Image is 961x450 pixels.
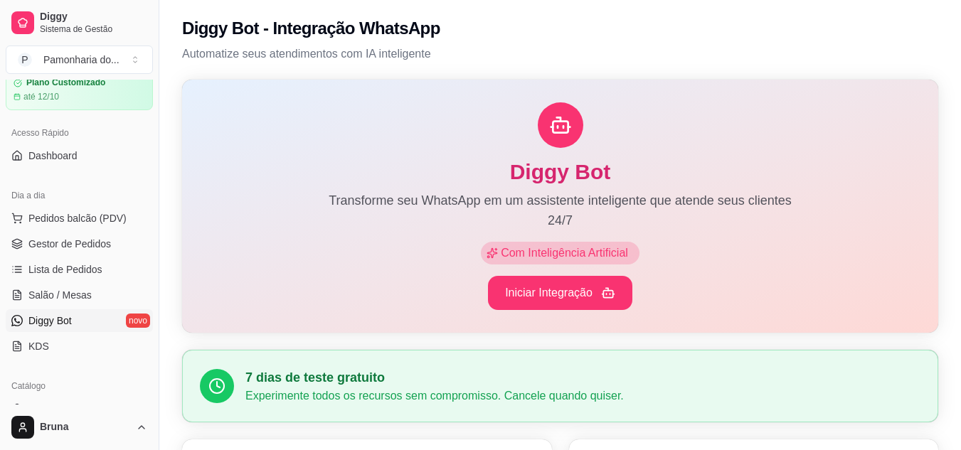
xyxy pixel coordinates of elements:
a: Diggy Botnovo [6,309,153,332]
span: KDS [28,339,49,353]
article: até 12/10 [23,91,59,102]
a: Gestor de Pedidos [6,232,153,255]
span: Gestor de Pedidos [28,237,111,251]
span: Pedidos balcão (PDV) [28,211,127,225]
h2: Diggy Bot - Integração WhatsApp [182,17,440,40]
div: Catálogo [6,375,153,397]
a: Dashboard [6,144,153,167]
button: Pedidos balcão (PDV) [6,207,153,230]
span: Sistema de Gestão [40,23,147,35]
a: Lista de Pedidos [6,258,153,281]
p: Automatize seus atendimentos com IA inteligente [182,45,938,63]
p: Experimente todos os recursos sem compromisso. Cancele quando quiser. [245,387,920,405]
a: Plano Customizadoaté 12/10 [6,70,153,110]
span: Salão / Mesas [28,288,92,302]
span: Diggy Bot [28,314,72,328]
button: Bruna [6,410,153,444]
h1: Diggy Bot [205,159,915,185]
span: P [18,53,32,67]
a: DiggySistema de Gestão [6,6,153,40]
div: Pamonharia do ... [43,53,120,67]
button: Iniciar Integração [488,276,632,310]
span: Com Inteligência Artificial [498,245,634,262]
div: Acesso Rápido [6,122,153,144]
span: Produtos [28,402,68,416]
p: Transforme seu WhatsApp em um assistente inteligente que atende seus clientes 24/7 [322,191,800,230]
h3: 7 dias de teste gratuito [245,368,920,387]
a: KDS [6,335,153,358]
span: Diggy [40,11,147,23]
span: Dashboard [28,149,78,163]
a: Salão / Mesas [6,284,153,306]
span: Bruna [40,421,130,434]
span: Lista de Pedidos [28,262,102,277]
button: Select a team [6,45,153,74]
article: Plano Customizado [26,77,105,88]
div: Dia a dia [6,184,153,207]
a: Produtos [6,397,153,420]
